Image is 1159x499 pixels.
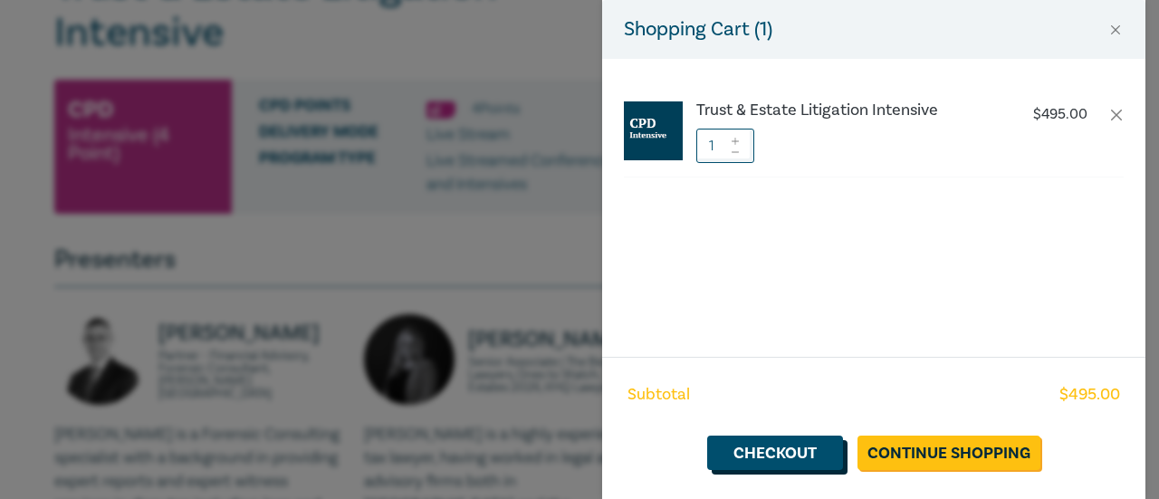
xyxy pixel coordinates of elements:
[627,383,690,407] span: Subtotal
[624,101,683,160] img: CPD%20Intensive.jpg
[707,436,843,470] a: Checkout
[696,129,754,163] input: 1
[696,101,997,120] a: Trust & Estate Litigation Intensive
[624,14,772,44] h5: Shopping Cart ( 1 )
[857,436,1040,470] a: Continue Shopping
[1059,383,1120,407] span: $ 495.00
[1107,22,1124,38] button: Close
[1033,106,1087,123] p: $ 495.00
